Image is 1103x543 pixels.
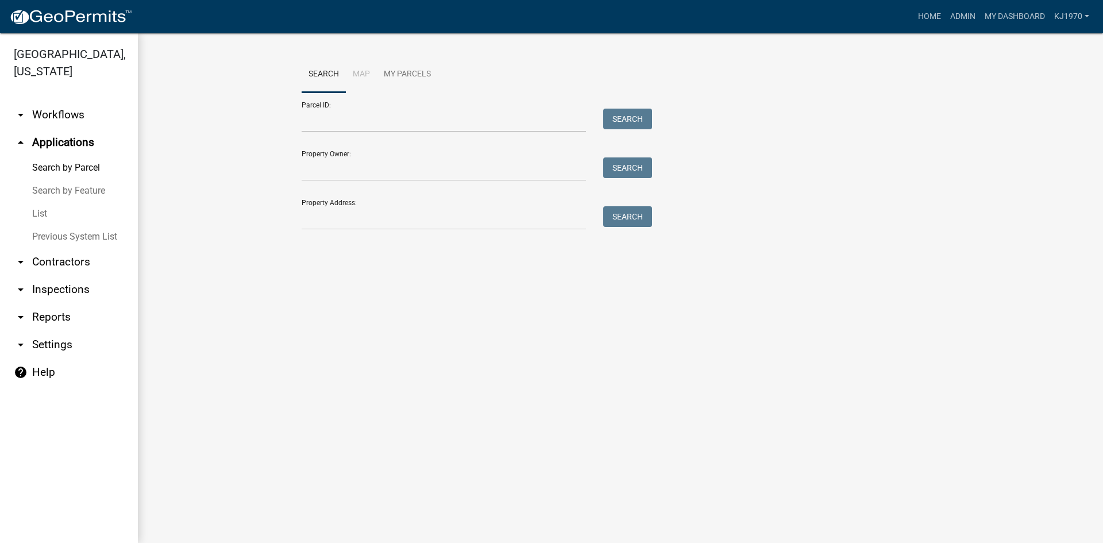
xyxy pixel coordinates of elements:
[946,6,980,28] a: Admin
[1050,6,1094,28] a: kj1970
[14,108,28,122] i: arrow_drop_down
[603,157,652,178] button: Search
[14,255,28,269] i: arrow_drop_down
[913,6,946,28] a: Home
[14,283,28,296] i: arrow_drop_down
[14,338,28,352] i: arrow_drop_down
[377,56,438,93] a: My Parcels
[603,206,652,227] button: Search
[302,56,346,93] a: Search
[14,310,28,324] i: arrow_drop_down
[603,109,652,129] button: Search
[980,6,1050,28] a: My Dashboard
[14,365,28,379] i: help
[14,136,28,149] i: arrow_drop_up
